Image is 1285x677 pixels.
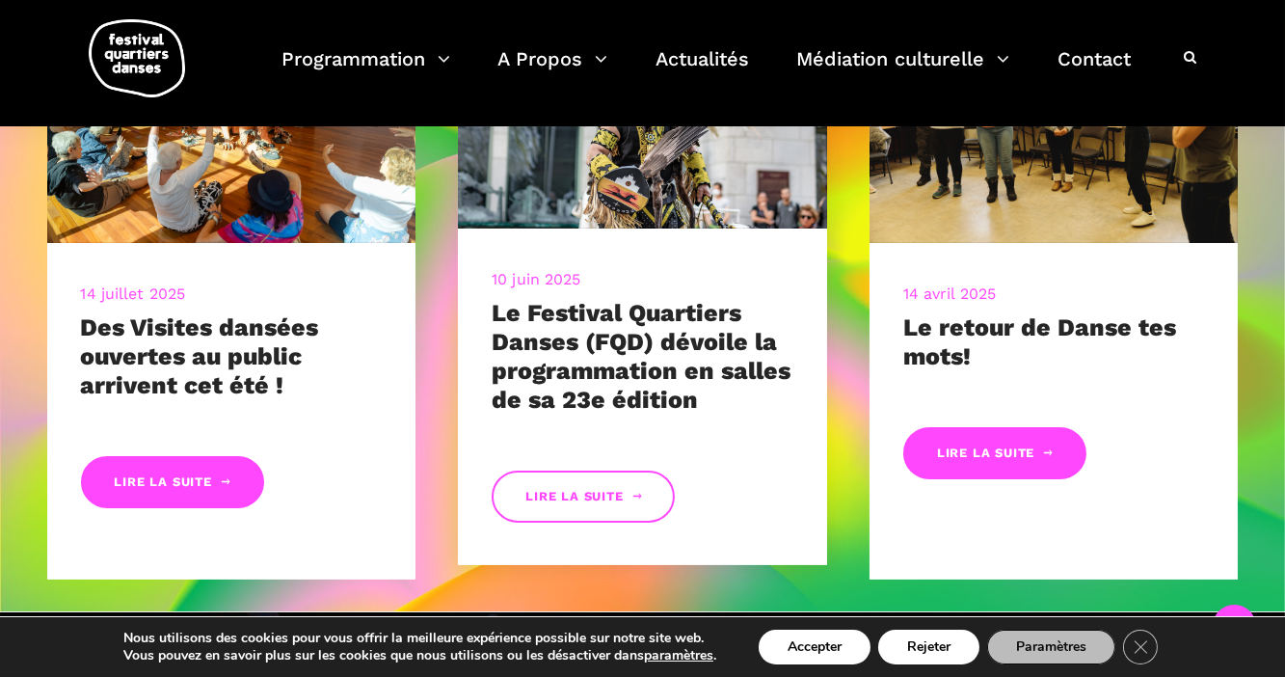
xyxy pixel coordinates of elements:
[759,630,870,664] button: Accepter
[81,313,319,399] a: Des Visites dansées ouvertes au public arrivent cet été !
[903,284,996,303] a: 14 avril 2025
[987,630,1115,664] button: Paramètres
[656,42,749,99] a: Actualités
[878,630,979,664] button: Rejeter
[644,647,713,664] button: paramètres
[903,313,1176,370] a: Le retour de Danse tes mots!
[492,299,790,414] a: Le Festival Quartiers Danses (FQD) dévoile la programmation en salles de sa 23e édition
[81,456,264,509] a: Lire la suite
[81,284,186,303] a: 14 juillet 2025
[903,427,1086,480] a: Lire la suite
[281,42,450,99] a: Programmation
[797,42,1010,99] a: Médiation culturelle
[89,19,185,97] img: logo-fqd-med
[1057,42,1131,99] a: Contact
[492,270,580,288] a: 10 juin 2025
[123,630,716,647] p: Nous utilisons des cookies pour vous offrir la meilleure expérience possible sur notre site web.
[1123,630,1158,664] button: Close GDPR Cookie Banner
[492,471,675,524] a: Lire la suite
[123,647,716,664] p: Vous pouvez en savoir plus sur les cookies que nous utilisons ou les désactiver dans .
[498,42,608,99] a: A Propos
